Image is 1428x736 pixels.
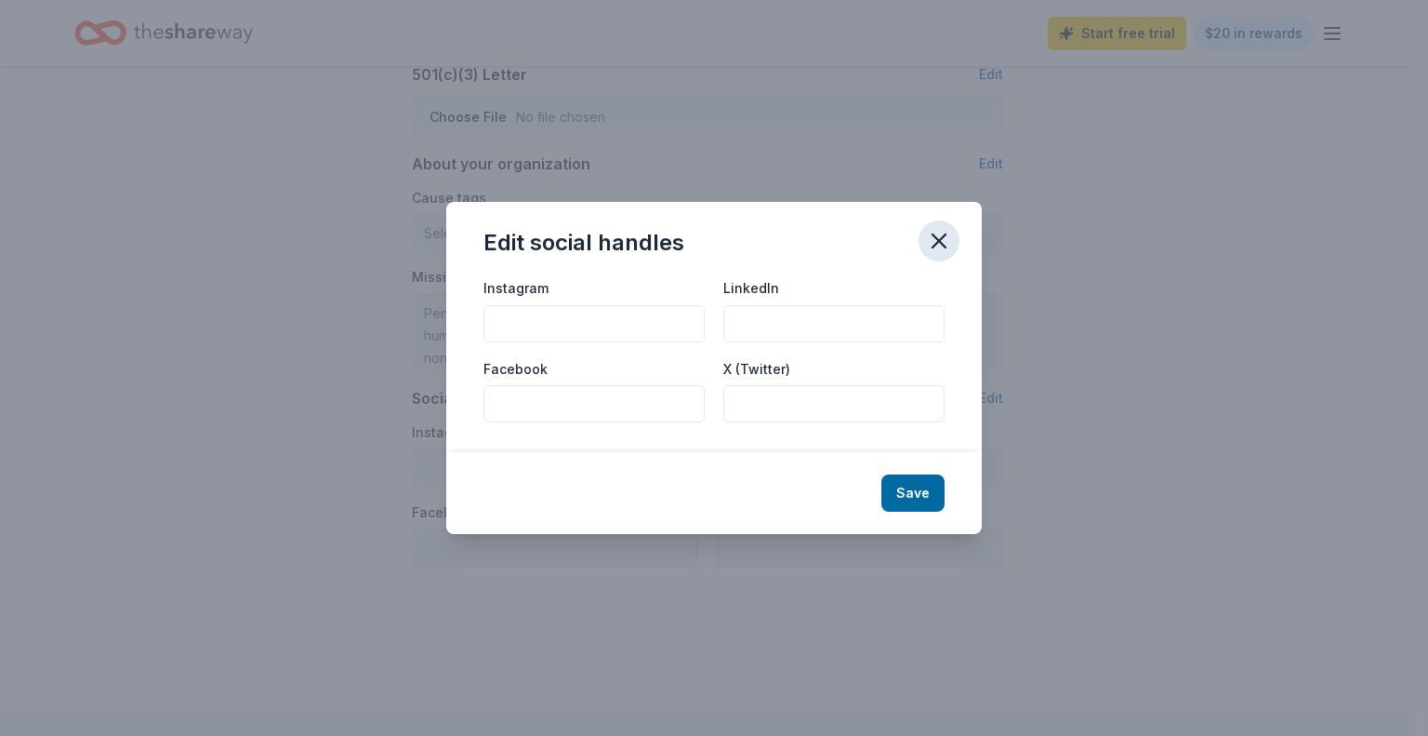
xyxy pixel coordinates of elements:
label: Instagram [483,279,549,298]
button: Save [881,475,945,512]
label: X (Twitter) [723,360,790,379]
label: LinkedIn [723,279,779,298]
div: Edit social handles [483,228,684,258]
label: Facebook [483,360,548,379]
